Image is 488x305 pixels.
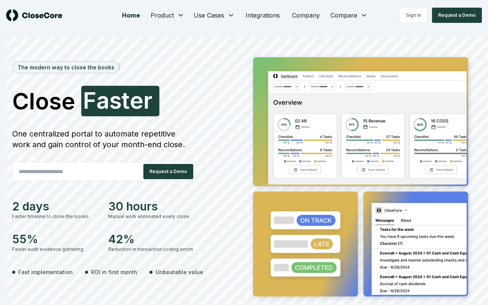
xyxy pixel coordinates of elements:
[108,246,195,253] div: Reduction in transaction coding errors
[331,11,357,20] span: Compare
[146,8,189,23] button: Product
[326,8,372,23] button: Compare
[13,62,119,73] div: The modern way to close the books
[6,9,63,21] img: logo
[91,268,137,276] span: ROI in first month
[239,8,286,23] a: Integrations
[432,8,482,23] button: Request a Demo
[12,90,75,112] span: Close
[12,213,99,220] div: Faster timeline to close the books
[194,11,224,20] span: Use Cases
[151,11,174,20] span: Product
[189,8,239,23] button: Use Cases
[12,232,99,246] div: 55%
[108,199,195,213] div: 30 hours
[12,199,99,213] div: 2 days
[143,89,152,112] span: r
[116,8,146,23] a: Home
[108,232,195,246] div: 42%
[286,8,326,23] a: Company
[109,89,122,112] span: s
[143,164,193,179] button: Request a Demo
[83,89,96,112] span: F
[122,89,130,112] span: t
[96,89,109,112] span: a
[247,52,476,305] img: Jumbotron
[130,89,143,112] span: e
[12,128,195,150] div: One centralized portal to automate repetitive work and gain control of your month-end close.
[18,268,73,276] span: Fast implementation
[108,213,195,220] div: Manual work eliminated every close
[12,246,99,253] div: Faster audit evidence gathering
[156,268,203,276] span: Unbeatable value
[400,8,427,23] a: Sign in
